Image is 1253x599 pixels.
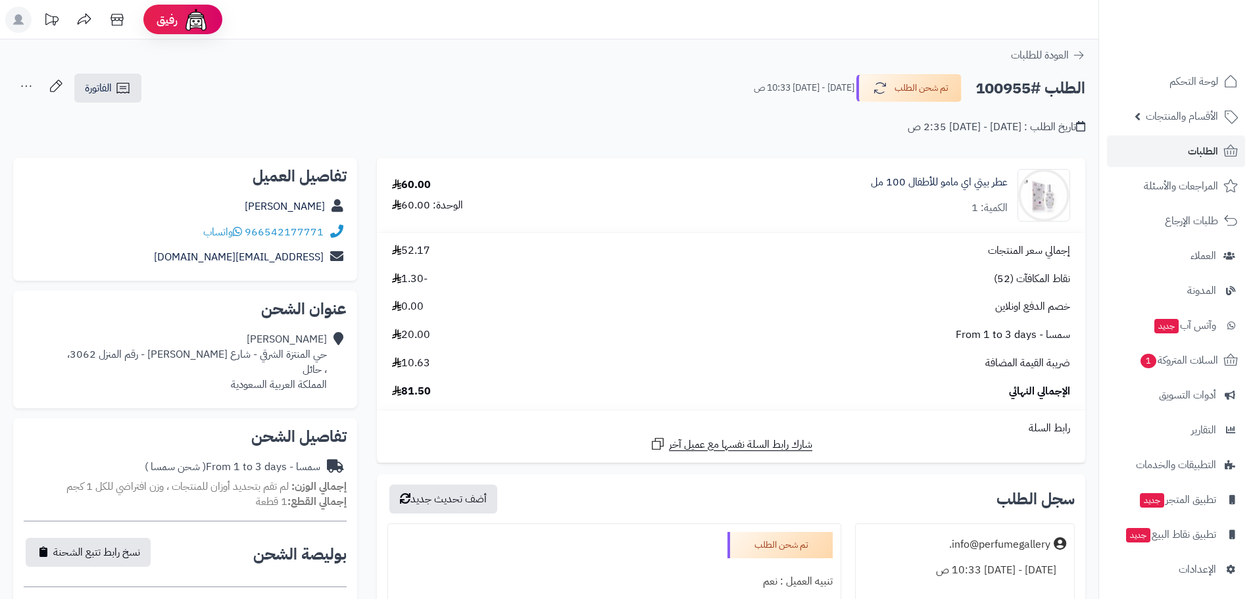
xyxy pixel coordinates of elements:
a: الطلبات [1107,135,1245,167]
a: تحديثات المنصة [35,7,68,36]
span: شارك رابط السلة نفسها مع عميل آخر [669,437,812,452]
span: الفاتورة [85,80,112,96]
span: الطلبات [1188,142,1218,160]
div: تاريخ الطلب : [DATE] - [DATE] 2:35 ص [908,120,1085,135]
span: إجمالي سعر المنتجات [988,243,1070,258]
span: 0.00 [392,299,424,314]
div: [DATE] - [DATE] 10:33 ص [864,558,1066,583]
a: 966542177771 [245,224,324,240]
a: شارك رابط السلة نفسها مع عميل آخر [650,436,812,452]
span: 10.63 [392,356,430,371]
strong: إجمالي الوزن: [291,479,347,494]
span: 52.17 [392,243,430,258]
span: التطبيقات والخدمات [1136,456,1216,474]
span: التقارير [1191,421,1216,439]
a: تطبيق المتجرجديد [1107,484,1245,515]
a: المدونة [1107,275,1245,306]
span: أدوات التسويق [1159,386,1216,404]
span: جديد [1140,493,1164,508]
div: تم شحن الطلب [727,532,833,558]
span: -1.30 [392,272,428,287]
span: جديد [1154,319,1179,333]
span: نقاط المكافآت (52) [994,272,1070,287]
a: التطبيقات والخدمات [1107,449,1245,481]
span: ( شحن سمسا ) [145,459,206,475]
a: الإعدادات [1107,554,1245,585]
h3: سجل الطلب [996,491,1075,507]
a: طلبات الإرجاع [1107,205,1245,237]
span: وآتس آب [1153,316,1216,335]
h2: عنوان الشحن [24,301,347,317]
small: [DATE] - [DATE] 10:33 ص [754,82,854,95]
span: المراجعات والأسئلة [1144,177,1218,195]
a: السلات المتروكة1 [1107,345,1245,376]
div: رابط السلة [382,421,1080,436]
button: أضف تحديث جديد [389,485,497,514]
a: عطر بيتي اي مامو للأطفال 100 مل [871,175,1008,190]
span: العودة للطلبات [1011,47,1069,63]
div: سمسا - From 1 to 3 days [145,460,320,475]
div: [PERSON_NAME] حي المنتزة الشرقي - شارع [PERSON_NAME] - رقم المنزل 3062، ، حائل المملكة العربية ال... [67,332,327,392]
a: العودة للطلبات [1011,47,1085,63]
h2: الطلب #100955 [975,75,1085,102]
h2: تفاصيل الشحن [24,429,347,444]
span: تطبيق نقاط البيع [1125,525,1216,544]
a: العملاء [1107,240,1245,272]
span: نسخ رابط تتبع الشحنة [53,544,140,560]
span: سمسا - From 1 to 3 days [956,327,1070,343]
button: تم شحن الطلب [856,74,962,102]
img: 1650631713-DSC_0675-10-f-90x90.jpg [1018,169,1069,222]
span: ضريبة القيمة المضافة [985,356,1070,371]
a: التقارير [1107,414,1245,446]
span: لوحة التحكم [1169,72,1218,91]
span: خصم الدفع اونلاين [995,299,1070,314]
span: 81.50 [392,384,431,399]
span: 1 [1141,354,1156,368]
span: الإعدادات [1179,560,1216,579]
span: المدونة [1187,281,1216,300]
a: الفاتورة [74,74,141,103]
a: واتساب [203,224,242,240]
img: ai-face.png [183,7,209,33]
span: رفيق [157,12,178,28]
span: جديد [1126,528,1150,542]
a: [EMAIL_ADDRESS][DOMAIN_NAME] [154,249,324,265]
a: تطبيق نقاط البيعجديد [1107,519,1245,550]
div: الوحدة: 60.00 [392,198,463,213]
a: وآتس آبجديد [1107,310,1245,341]
a: [PERSON_NAME] [245,199,325,214]
div: الكمية: 1 [971,201,1008,216]
button: نسخ رابط تتبع الشحنة [26,538,151,567]
span: الأقسام والمنتجات [1146,107,1218,126]
span: العملاء [1191,247,1216,265]
span: تطبيق المتجر [1139,491,1216,509]
h2: تفاصيل العميل [24,168,347,184]
div: تنبيه العميل : نعم [396,569,832,594]
span: 20.00 [392,327,430,343]
div: info@perfumegallery. [949,537,1050,552]
small: 1 قطعة [256,494,347,510]
span: السلات المتروكة [1139,351,1218,370]
span: الإجمالي النهائي [1009,384,1070,399]
a: المراجعات والأسئلة [1107,170,1245,202]
h2: بوليصة الشحن [253,546,347,562]
strong: إجمالي القطع: [287,494,347,510]
a: أدوات التسويق [1107,379,1245,411]
div: 60.00 [392,178,431,193]
a: لوحة التحكم [1107,66,1245,97]
span: طلبات الإرجاع [1165,212,1218,230]
span: لم تقم بتحديد أوزان للمنتجات ، وزن افتراضي للكل 1 كجم [66,479,289,494]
